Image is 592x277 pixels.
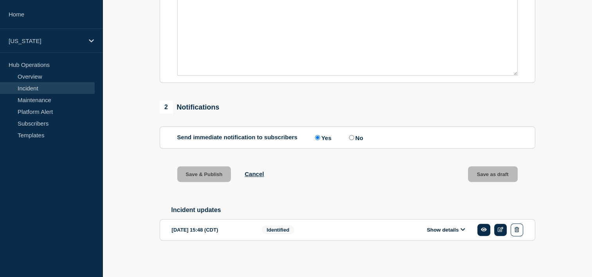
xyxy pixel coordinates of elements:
p: Send immediate notification to subscribers [177,134,298,141]
label: Yes [313,134,331,141]
input: Yes [315,135,320,140]
div: Notifications [160,101,220,114]
input: No [349,135,354,140]
span: 2 [160,101,173,114]
span: Identified [262,225,295,234]
button: Show details [425,227,468,233]
div: [DATE] 15:48 (CDT) [172,223,250,236]
button: Cancel [245,171,264,177]
p: [US_STATE] [9,38,84,44]
label: No [347,134,363,141]
h2: Incident updates [171,207,535,214]
button: Save & Publish [177,166,231,182]
div: Send immediate notification to subscribers [177,134,518,141]
button: Save as draft [468,166,518,182]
